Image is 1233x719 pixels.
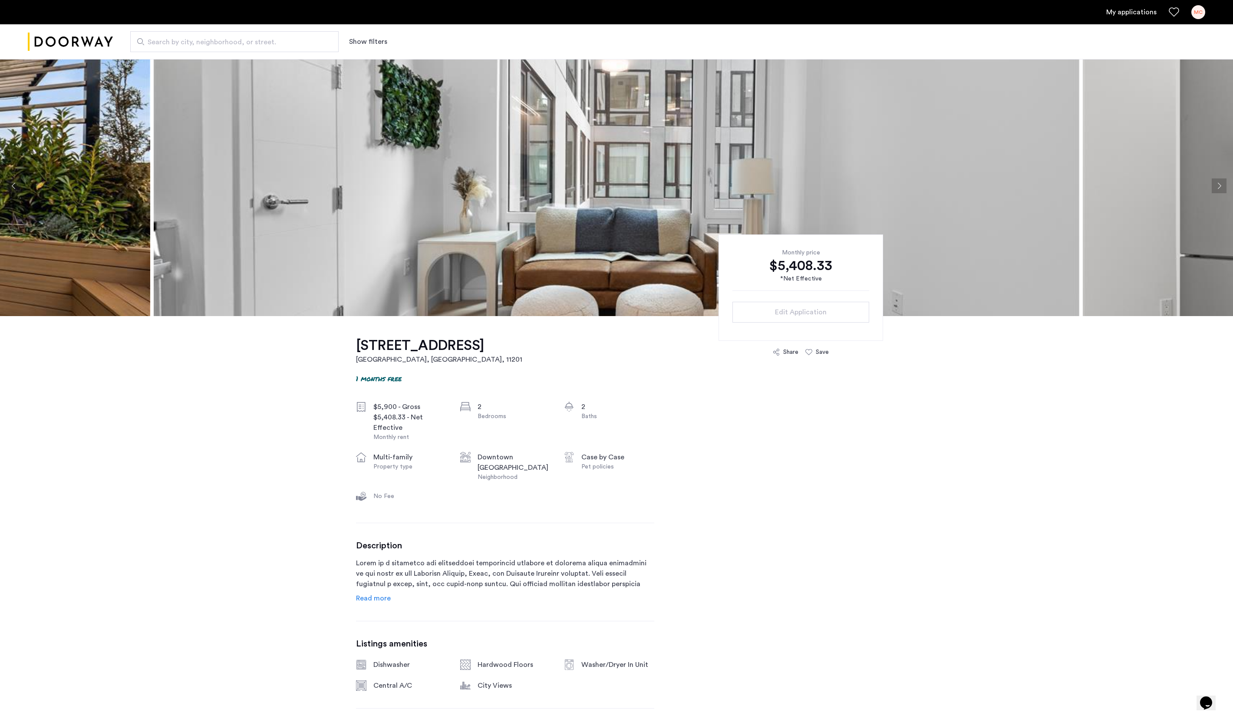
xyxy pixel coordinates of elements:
[581,412,654,421] div: Baths
[478,473,551,482] div: Neighborhood
[356,354,522,365] h2: [GEOGRAPHIC_DATA], [GEOGRAPHIC_DATA] , 11201
[581,660,654,670] div: Washer/Dryer In Unit
[732,257,869,274] div: $5,408.33
[349,36,387,47] button: Show or hide filters
[732,248,869,257] div: Monthly price
[28,26,113,58] a: Cazamio logo
[732,302,869,323] button: button
[373,680,446,691] div: Central A/C
[356,373,402,383] p: 1 months free
[154,56,1079,316] img: apartment
[373,660,446,670] div: Dishwasher
[28,26,113,58] img: logo
[1106,7,1157,17] a: My application
[732,274,869,284] div: *Net Effective
[478,660,551,670] div: Hardwood Floors
[1197,684,1224,710] iframe: chat widget
[373,433,446,442] div: Monthly rent
[783,348,798,356] div: Share
[356,593,391,604] a: Read info
[1169,7,1179,17] a: Favorites
[816,348,829,356] div: Save
[7,178,21,193] button: Previous apartment
[581,462,654,471] div: Pet policies
[478,402,551,412] div: 2
[356,595,391,602] span: Read more
[581,402,654,412] div: 2
[478,680,551,691] div: City Views
[478,412,551,421] div: Bedrooms
[373,402,446,412] div: $5,900 - Gross
[1191,5,1205,19] div: MC
[373,412,446,433] div: $5,408.33 - Net Effective
[373,462,446,471] div: Property type
[775,307,827,317] span: Edit Application
[356,639,654,649] h3: Listings amenities
[148,37,314,47] span: Search by city, neighborhood, or street.
[356,541,654,551] h3: Description
[373,452,446,462] div: multi-family
[478,452,551,473] div: Downtown [GEOGRAPHIC_DATA]
[1212,178,1226,193] button: Next apartment
[373,492,446,501] div: No Fee
[356,558,654,589] p: Lorem ip d sitametco adi elitseddoei temporincid utlabore et dolorema aliqua enimadmini ve qui no...
[581,452,654,462] div: Case by Case
[130,31,339,52] input: Apartment Search
[356,337,522,354] h1: [STREET_ADDRESS]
